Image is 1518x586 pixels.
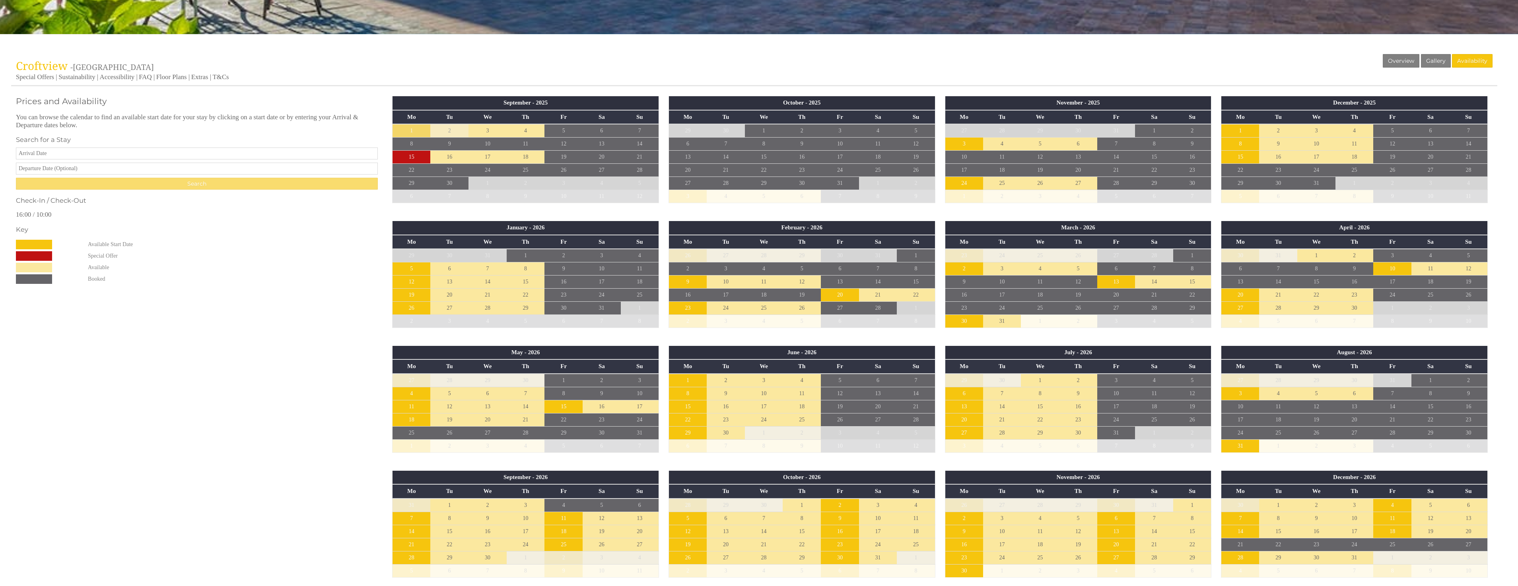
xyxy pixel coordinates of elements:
td: 11 [983,151,1021,164]
td: 3 [669,190,707,203]
td: 28 [707,177,745,190]
td: 13 [1059,151,1097,164]
td: 3 [1297,124,1335,138]
td: 5 [897,124,935,138]
th: Th [783,110,821,124]
td: 29 [1135,177,1173,190]
td: 31 [1297,177,1335,190]
td: 9 [1173,138,1211,151]
a: FAQ [139,73,152,81]
td: 8 [1135,138,1173,151]
th: Sa [1135,110,1173,124]
td: 12 [1373,138,1411,151]
td: 14 [621,138,659,151]
td: 3 [707,262,745,275]
td: 7 [1097,138,1135,151]
td: 7 [430,190,468,203]
td: 11 [859,138,897,151]
td: 30 [430,249,468,262]
td: 1 [945,190,983,203]
th: Su [621,110,659,124]
td: 2 [669,262,707,275]
input: Departure Date (Optional) [16,163,378,175]
th: Th [1059,235,1097,249]
a: Overview [1383,54,1419,68]
td: 22 [745,164,783,177]
th: We [745,110,783,124]
td: 1 [859,177,897,190]
td: 30 [1173,177,1211,190]
th: Tu [430,110,468,124]
td: 10 [583,262,621,275]
td: 4 [707,190,745,203]
a: [GEOGRAPHIC_DATA] [73,62,154,72]
th: October - 2025 [669,96,935,110]
h2: Prices and Availability [16,96,378,106]
input: Search [16,178,378,190]
td: 29 [745,177,783,190]
td: 21 [1450,151,1488,164]
td: 12 [621,190,659,203]
td: 6 [583,124,621,138]
a: Accessibility [100,73,135,81]
td: 29 [1221,177,1259,190]
th: Sa [1135,235,1173,249]
h3: Check-In / Check-Out [16,196,378,204]
td: 1 [1173,249,1211,262]
td: 6 [430,262,468,275]
th: We [1297,235,1335,249]
td: 20 [669,164,707,177]
td: 4 [1411,249,1450,262]
td: 2 [897,177,935,190]
td: 21 [1097,164,1135,177]
td: 2 [1173,124,1211,138]
td: 9 [897,190,935,203]
td: 10 [1297,138,1335,151]
th: Th [783,235,821,249]
td: 4 [1059,190,1097,203]
th: Sa [1411,110,1450,124]
th: Sa [859,110,897,124]
th: Fr [821,235,859,249]
td: 24 [1297,164,1335,177]
td: 30 [1259,177,1297,190]
td: 17 [1297,151,1335,164]
td: 15 [393,151,431,164]
td: 19 [1021,164,1059,177]
td: 6 [669,138,707,151]
th: November - 2025 [945,96,1211,110]
td: 15 [745,151,783,164]
td: 8 [745,138,783,151]
td: 27 [945,124,983,138]
td: 6 [1135,190,1173,203]
th: Tu [1259,110,1297,124]
td: 18 [859,151,897,164]
th: Fr [544,235,583,249]
th: Tu [707,110,745,124]
td: 8 [1221,138,1259,151]
th: Sa [583,110,621,124]
td: 31 [1097,124,1135,138]
td: 13 [583,138,621,151]
td: 25 [983,177,1021,190]
td: 22 [393,164,431,177]
td: 3 [821,124,859,138]
td: 28 [1135,249,1173,262]
th: January - 2026 [393,221,659,235]
td: 6 [1411,124,1450,138]
td: 22 [1135,164,1173,177]
th: March - 2026 [945,221,1211,235]
td: 19 [544,151,583,164]
td: 4 [621,249,659,262]
th: Mo [945,110,983,124]
td: 20 [583,151,621,164]
td: 18 [507,151,545,164]
td: 26 [544,164,583,177]
th: Su [1450,110,1488,124]
td: 3 [468,124,507,138]
a: T&Cs [213,73,229,81]
td: 5 [1021,138,1059,151]
td: 2 [544,249,583,262]
h3: Search for a Stay [16,136,378,144]
td: 1 [1135,124,1173,138]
